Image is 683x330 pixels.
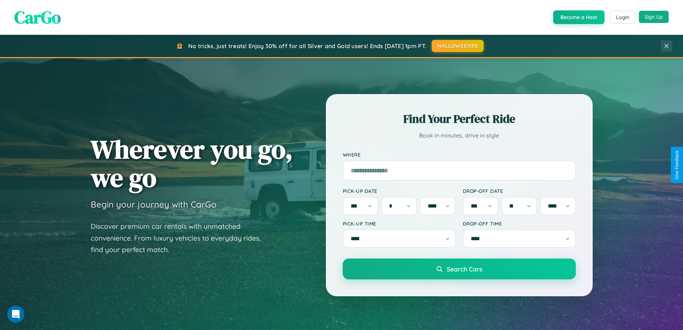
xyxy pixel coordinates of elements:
button: Search Cars [343,259,576,279]
label: Pick-up Time [343,220,456,227]
h1: Wherever you go, we go [91,135,293,192]
p: Book in minutes, drive in style [343,130,576,141]
label: Drop-off Time [463,220,576,227]
button: Become a Host [553,10,604,24]
button: HALLOWEEN30 [432,40,484,52]
span: Search Cars [447,265,482,273]
div: Give Feedback [674,150,679,180]
label: Drop-off Date [463,188,576,194]
iframe: Intercom live chat [7,306,24,323]
span: No tricks, just treats! Enjoy 30% off for all Silver and Gold users! Ends [DATE] 1pm PT. [188,42,426,50]
label: Pick-up Date [343,188,456,194]
button: Sign Up [639,11,669,23]
h2: Find Your Perfect Ride [343,111,576,127]
p: Discover premium car rentals with unmatched convenience. From luxury vehicles to everyday rides, ... [91,220,270,256]
label: Where [343,152,576,158]
h3: Begin your journey with CarGo [91,199,217,210]
span: CarGo [14,5,61,29]
button: Login [610,11,635,24]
